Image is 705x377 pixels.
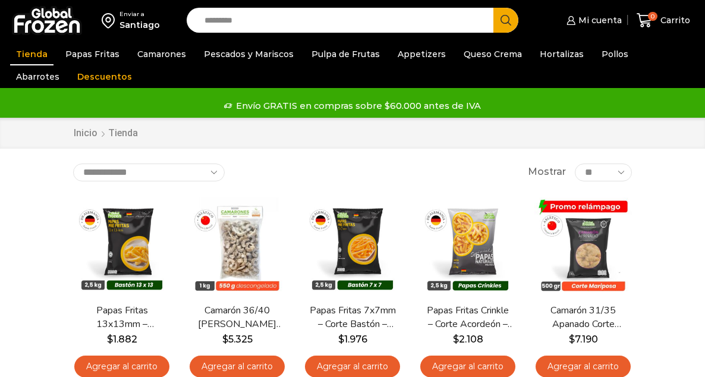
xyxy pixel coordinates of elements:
[10,65,65,88] a: Abarrotes
[596,43,634,65] a: Pollos
[59,43,125,65] a: Papas Fritas
[528,165,566,179] span: Mostrar
[309,304,396,331] a: Papas Fritas 7x7mm – Corte Bastón – Caja 10 kg
[453,334,483,345] bdi: 2.108
[119,10,160,18] div: Enviar a
[102,10,119,30] img: address-field-icon.svg
[108,127,138,139] h1: Tienda
[569,334,598,345] bdi: 7.190
[539,304,627,331] a: Camarón 31/35 Apanado Corte Mariposa – Bronze – Caja 5 kg
[73,127,98,140] a: Inicio
[193,304,281,331] a: Camarón 36/40 [PERSON_NAME] sin Vena – Bronze – Caja 10 kg
[107,334,137,345] bdi: 1.882
[338,334,344,345] span: $
[453,334,459,345] span: $
[569,334,575,345] span: $
[71,65,138,88] a: Descuentos
[564,8,622,32] a: Mi cuenta
[657,14,690,26] span: Carrito
[493,8,518,33] button: Search button
[198,43,300,65] a: Pescados y Mariscos
[107,334,113,345] span: $
[648,12,657,21] span: 0
[575,14,622,26] span: Mi cuenta
[222,334,253,345] bdi: 5.325
[222,334,228,345] span: $
[78,304,166,331] a: Papas Fritas 13x13mm – Formato 2,5 kg – Caja 10 kg
[73,164,225,181] select: Pedido de la tienda
[119,19,160,31] div: Santiago
[634,7,693,34] a: 0 Carrito
[338,334,367,345] bdi: 1.976
[73,127,138,140] nav: Breadcrumb
[458,43,528,65] a: Queso Crema
[534,43,590,65] a: Hortalizas
[131,43,192,65] a: Camarones
[306,43,386,65] a: Pulpa de Frutas
[392,43,452,65] a: Appetizers
[424,304,512,331] a: Papas Fritas Crinkle – Corte Acordeón – Caja 10 kg
[10,43,53,65] a: Tienda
